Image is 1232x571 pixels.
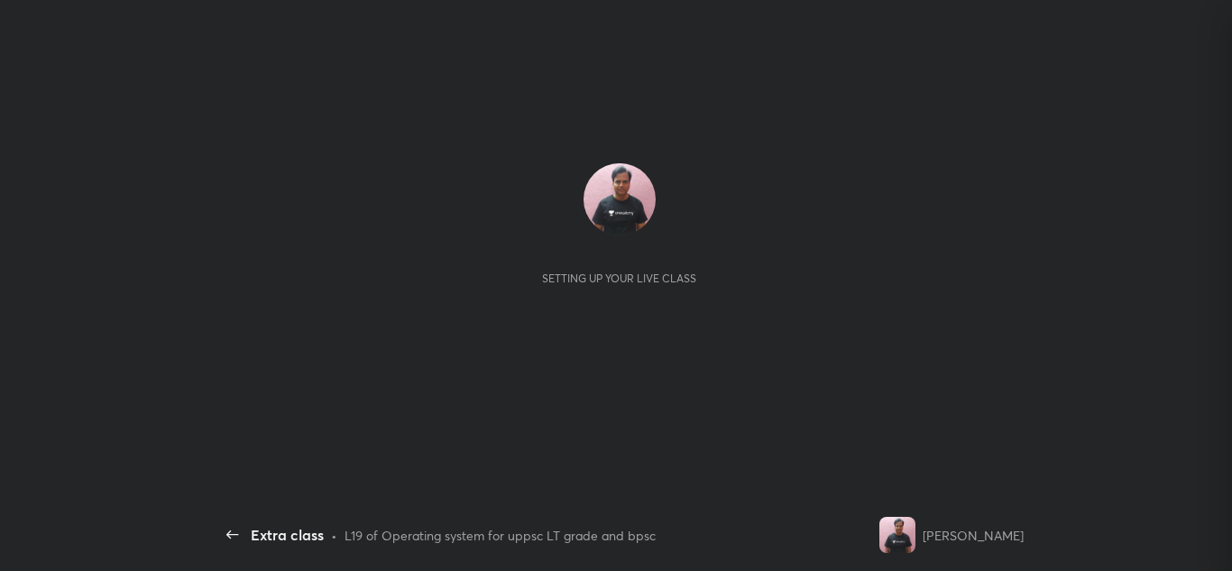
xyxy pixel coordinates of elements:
div: [PERSON_NAME] [923,526,1024,545]
img: 5e7d78be74424a93b69e3b6a16e44824.jpg [584,163,656,235]
img: 5e7d78be74424a93b69e3b6a16e44824.jpg [879,517,915,553]
div: • [331,526,337,545]
div: Extra class [251,524,324,546]
div: Setting up your live class [542,272,696,285]
div: L19 of Operating system for uppsc LT grade and bpsc [345,526,656,545]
